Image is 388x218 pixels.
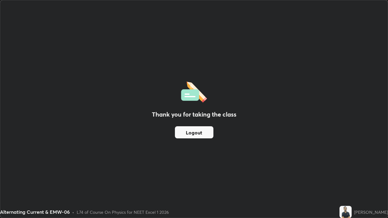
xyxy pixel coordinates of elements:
h2: Thank you for taking the class [152,110,236,119]
div: [PERSON_NAME] [354,209,388,215]
img: offlineFeedback.1438e8b3.svg [181,80,207,103]
div: • [72,209,74,215]
div: L74 of Course On Physics for NEET Excel 1 2026 [77,209,169,215]
button: Logout [175,126,213,138]
img: af35316ec30b409ca55988c56db82ca0.jpg [339,206,352,218]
